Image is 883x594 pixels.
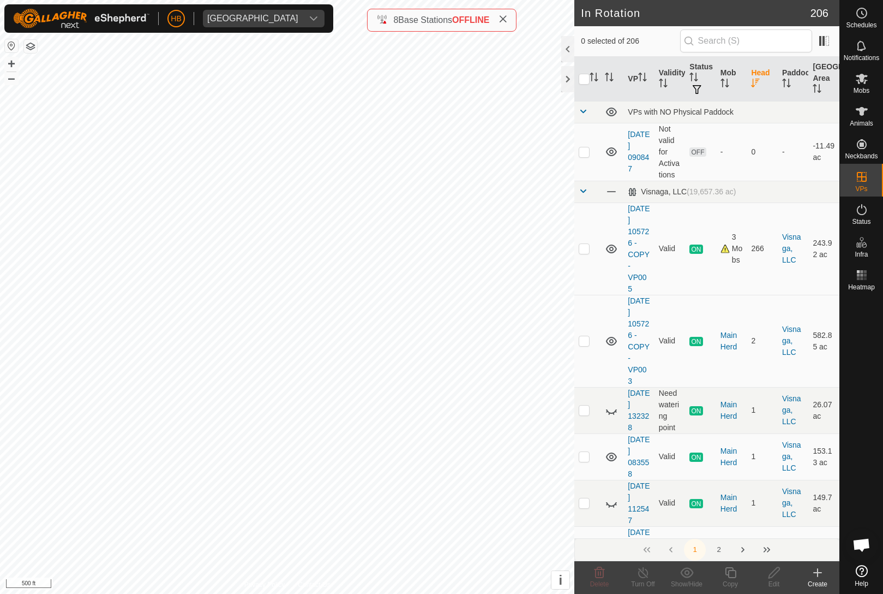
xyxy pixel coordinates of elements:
[782,394,801,426] a: Visnaga, LLC
[452,15,489,25] span: OFFLINE
[751,80,760,89] p-sorticon: Activate to sort
[551,571,569,589] button: i
[5,57,18,70] button: +
[850,120,873,127] span: Animals
[854,87,869,94] span: Mobs
[716,57,747,102] th: Mob
[171,13,181,25] span: HB
[590,580,609,588] span: Delete
[747,57,778,102] th: Head
[689,74,698,83] p-sorticon: Activate to sort
[720,231,743,266] div: 3 Mobs
[840,561,883,591] a: Help
[654,57,686,102] th: Validity
[654,203,686,295] td: Valid
[689,406,702,415] span: ON
[654,433,686,480] td: Valid
[782,325,801,357] a: Visnaga, LLC
[855,580,868,587] span: Help
[654,123,686,181] td: Not valid for Activations
[808,480,839,526] td: 149.7 ac
[813,86,821,94] p-sorticon: Activate to sort
[808,123,839,181] td: -11.49 ac
[756,539,778,561] button: Last Page
[654,295,686,387] td: Valid
[659,80,668,89] p-sorticon: Activate to sort
[782,233,801,264] a: Visnaga, LLC
[689,337,702,346] span: ON
[638,74,647,83] p-sorticon: Activate to sort
[844,55,879,61] span: Notifications
[398,15,452,25] span: Base Stations
[720,399,743,422] div: Main Herd
[605,74,614,83] p-sorticon: Activate to sort
[732,539,754,561] button: Next Page
[778,57,809,102] th: Paddock
[747,295,778,387] td: 2
[855,186,867,192] span: VPs
[808,295,839,387] td: 582.85 ac
[852,218,870,225] span: Status
[628,482,650,525] a: [DATE] 112547
[689,453,702,462] span: ON
[720,445,743,468] div: Main Herd
[796,579,839,589] div: Create
[782,80,791,89] p-sorticon: Activate to sort
[808,57,839,102] th: [GEOGRAPHIC_DATA] Area
[747,203,778,295] td: 266
[720,492,743,515] div: Main Herd
[845,153,878,159] span: Neckbands
[303,10,325,27] div: dropdown trigger
[13,9,149,28] img: Gallagher Logo
[628,108,835,116] div: VPs with NO Physical Paddock
[747,480,778,526] td: 1
[621,579,665,589] div: Turn Off
[808,387,839,433] td: 26.07 ac
[747,387,778,433] td: 1
[720,330,743,353] div: Main Herd
[846,22,876,28] span: Schedules
[393,15,398,25] span: 8
[689,147,706,157] span: OFF
[628,435,650,478] a: [DATE] 083558
[689,245,702,254] span: ON
[628,204,650,293] a: [DATE] 105726 - COPY-VP005
[687,187,736,196] span: (19,657.36 ac)
[685,57,716,102] th: Status
[623,57,654,102] th: VP
[654,480,686,526] td: Valid
[782,441,801,472] a: Visnaga, LLC
[581,7,810,20] h2: In Rotation
[654,387,686,433] td: Need watering point
[684,539,706,561] button: 1
[203,10,303,27] span: Visnaga Ranch
[665,579,708,589] div: Show/Hide
[752,579,796,589] div: Edit
[720,146,743,158] div: -
[708,539,730,561] button: 2
[24,40,37,53] button: Map Layers
[244,580,285,590] a: Privacy Policy
[558,573,562,587] span: i
[782,487,801,519] a: Visnaga, LLC
[628,187,736,197] div: Visnaga, LLC
[708,579,752,589] div: Copy
[5,39,18,52] button: Reset Map
[628,130,650,173] a: [DATE] 090847
[855,251,868,258] span: Infra
[689,499,702,508] span: ON
[747,433,778,480] td: 1
[581,35,680,47] span: 0 selected of 206
[778,123,809,181] td: -
[5,72,18,85] button: –
[298,580,330,590] a: Contact Us
[808,433,839,480] td: 153.13 ac
[720,80,729,89] p-sorticon: Activate to sort
[628,296,650,385] a: [DATE] 105726 - COPY-VP003
[590,74,598,83] p-sorticon: Activate to sort
[848,284,875,290] span: Heatmap
[810,5,828,21] span: 206
[808,203,839,295] td: 243.92 ac
[207,14,298,23] div: [GEOGRAPHIC_DATA]
[845,528,878,561] div: Open chat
